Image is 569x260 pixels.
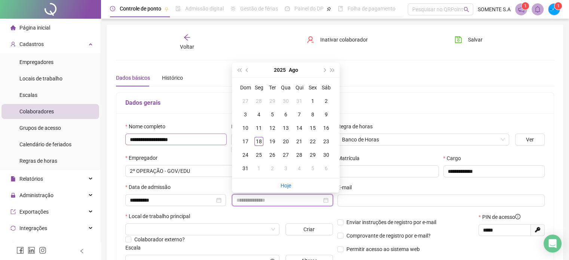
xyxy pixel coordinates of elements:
[241,110,250,119] div: 3
[266,81,279,94] th: Ter
[346,233,431,239] span: Comprovante de registro por e-mail?
[293,162,306,175] td: 2025-09-04
[125,244,146,252] label: Escala
[130,165,328,177] span: SOMENTE S.A
[322,150,331,159] div: 30
[268,123,277,132] div: 12
[279,108,293,121] td: 2025-08-06
[534,6,541,13] span: bell
[125,212,195,220] label: Local de trabalho principal
[235,62,243,77] button: super-prev-year
[252,108,266,121] td: 2025-08-04
[116,74,150,82] div: Dados básicos
[279,94,293,108] td: 2025-07-30
[281,97,290,105] div: 30
[266,162,279,175] td: 2025-09-02
[19,59,53,65] span: Empregadores
[319,162,333,175] td: 2025-09-06
[268,137,277,146] div: 19
[295,137,304,146] div: 21
[308,123,317,132] div: 15
[295,164,304,173] div: 4
[19,176,43,182] span: Relatórios
[295,150,304,159] div: 28
[125,154,162,162] label: Empregador
[254,97,263,105] div: 28
[464,7,469,12] span: search
[293,108,306,121] td: 2025-08-07
[320,36,368,44] span: Inativar colaborador
[268,110,277,119] div: 5
[346,219,436,225] span: Enviar instruções de registro por e-mail
[338,6,343,11] span: book
[10,226,16,231] span: sync
[319,148,333,162] td: 2025-08-30
[308,110,317,119] div: 8
[243,62,251,77] button: prev-year
[254,164,263,173] div: 1
[281,110,290,119] div: 6
[185,6,224,12] span: Admissão digital
[557,3,560,9] span: 1
[515,214,520,219] span: info-circle
[279,148,293,162] td: 2025-08-27
[337,154,364,162] label: Matrícula
[346,246,420,252] span: Permitir acesso ao sistema web
[279,81,293,94] th: Qua
[180,44,194,50] span: Voltar
[342,134,505,145] span: Banco de Horas
[266,121,279,135] td: 2025-08-12
[308,97,317,105] div: 1
[183,34,191,41] span: arrow-left
[279,162,293,175] td: 2025-09-03
[337,183,357,192] label: E-mail
[241,97,250,105] div: 27
[295,123,304,132] div: 14
[19,41,44,47] span: Cadastros
[10,42,16,47] span: user-add
[468,36,483,44] span: Salvar
[252,81,266,94] th: Seg
[319,135,333,148] td: 2025-08-23
[548,4,560,15] img: 50881
[295,110,304,119] div: 7
[544,235,562,253] div: Open Intercom Messenger
[175,6,181,11] span: file-done
[120,6,161,12] span: Controle de ponto
[10,209,16,214] span: export
[268,97,277,105] div: 29
[319,94,333,108] td: 2025-08-02
[252,94,266,108] td: 2025-07-28
[241,123,250,132] div: 10
[293,94,306,108] td: 2025-07-31
[295,97,304,105] div: 31
[19,242,64,248] span: Gestão de holerites
[306,162,319,175] td: 2025-09-05
[254,150,263,159] div: 25
[266,94,279,108] td: 2025-07-29
[162,74,183,82] div: Histórico
[241,164,250,173] div: 31
[308,137,317,146] div: 22
[322,97,331,105] div: 2
[28,247,35,254] span: linkedin
[319,108,333,121] td: 2025-08-09
[79,248,85,254] span: left
[268,150,277,159] div: 26
[294,6,324,12] span: Painel do DP
[526,135,534,144] span: Ver
[10,176,16,181] span: file
[239,121,252,135] td: 2025-08-10
[306,121,319,135] td: 2025-08-15
[279,121,293,135] td: 2025-08-13
[303,225,315,233] span: Criar
[19,25,50,31] span: Página inicial
[239,108,252,121] td: 2025-08-03
[239,148,252,162] td: 2025-08-24
[254,123,263,132] div: 11
[518,6,524,13] span: notification
[319,81,333,94] th: Sáb
[306,81,319,94] th: Sex
[125,183,175,191] label: Data de admissão
[524,3,527,9] span: 1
